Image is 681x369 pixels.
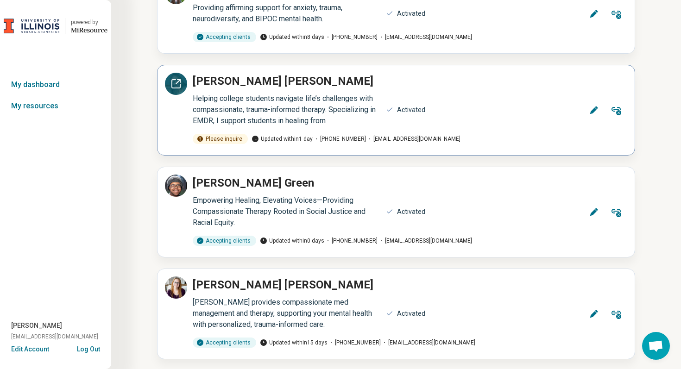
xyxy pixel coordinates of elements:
[193,297,380,330] div: [PERSON_NAME] provides compassionate med management and therapy, supporting your mental health wi...
[193,338,256,348] div: Accepting clients
[193,236,256,246] div: Accepting clients
[328,338,381,347] span: [PHONE_NUMBER]
[324,237,378,245] span: [PHONE_NUMBER]
[193,276,373,293] p: [PERSON_NAME] [PERSON_NAME]
[252,135,313,143] span: Updated within 1 day
[324,33,378,41] span: [PHONE_NUMBER]
[77,344,100,352] button: Log Out
[193,2,380,25] div: Providing affirming support for anxiety, trauma, neurodiversity, and BIPOC mental health.
[260,237,324,245] span: Updated within 0 days
[71,18,107,26] div: powered by
[4,15,59,37] img: University of Illinois at Urbana-Champaign
[260,338,328,347] span: Updated within 15 days
[381,338,475,347] span: [EMAIL_ADDRESS][DOMAIN_NAME]
[260,33,324,41] span: Updated within 8 days
[4,15,107,37] a: University of Illinois at Urbana-Champaignpowered by
[397,207,425,217] div: Activated
[193,93,380,126] div: Helping college students navigate life’s challenges with compassionate, trauma-informed therapy. ...
[642,332,670,360] div: Open chat
[378,33,472,41] span: [EMAIL_ADDRESS][DOMAIN_NAME]
[193,73,373,89] p: [PERSON_NAME] [PERSON_NAME]
[378,237,472,245] span: [EMAIL_ADDRESS][DOMAIN_NAME]
[366,135,460,143] span: [EMAIL_ADDRESS][DOMAIN_NAME]
[397,105,425,115] div: Activated
[11,344,49,354] button: Edit Account
[193,32,256,42] div: Accepting clients
[397,309,425,319] div: Activated
[11,321,62,331] span: [PERSON_NAME]
[193,175,314,191] p: [PERSON_NAME] Green
[193,134,248,144] div: Please inquire
[11,332,98,341] span: [EMAIL_ADDRESS][DOMAIN_NAME]
[193,195,380,228] div: Empowering Healing, Elevating Voices—Providing Compassionate Therapy Rooted in Social Justice and...
[397,9,425,19] div: Activated
[313,135,366,143] span: [PHONE_NUMBER]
